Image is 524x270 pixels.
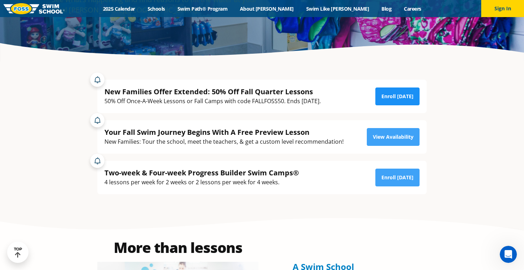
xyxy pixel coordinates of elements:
div: Your Fall Swim Journey Begins With A Free Preview Lesson [104,127,344,137]
a: Blog [375,5,398,12]
div: 50% Off Once-A-Week Lessons or Fall Camps with code FALLFOSS50. Ends [DATE]. [104,96,321,106]
div: New Families Offer Extended: 50% Off Fall Quarter Lessons [104,87,321,96]
a: Swim Like [PERSON_NAME] [300,5,375,12]
a: View Availability [367,128,420,146]
a: Enroll [DATE] [375,88,420,105]
a: Schools [141,5,171,12]
img: FOSS Swim School Logo [4,3,65,14]
a: About [PERSON_NAME] [234,5,300,12]
iframe: Intercom live chat [500,246,517,263]
div: Two-week & Four-week Progress Builder Swim Camps® [104,168,299,178]
div: New Families: Tour the school, meet the teachers, & get a custom level recommendation! [104,137,344,147]
a: Enroll [DATE] [375,169,420,186]
a: Swim Path® Program [171,5,233,12]
a: Careers [398,5,427,12]
h2: More than lessons [97,240,258,255]
div: 4 lessons per week for 2 weeks or 2 lessons per week for 4 weeks. [104,178,299,187]
div: TOP [14,247,22,258]
a: 2025 Calendar [97,5,141,12]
